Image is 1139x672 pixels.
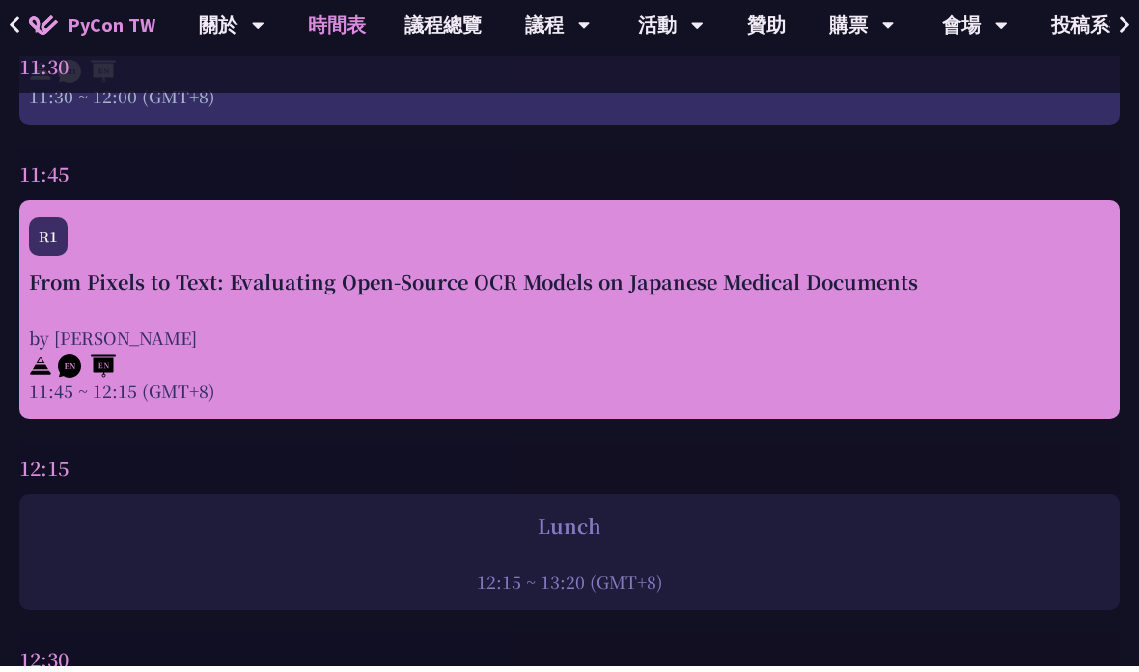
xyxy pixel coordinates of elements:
div: 12:15 ~ 13:20 (GMT+8) [29,575,1110,600]
img: ENEN.5a408d1.svg [58,360,116,383]
div: 11:30 ~ 12:00 (GMT+8) [29,90,1110,114]
div: Lunch [29,518,1110,546]
div: by [PERSON_NAME] [29,331,1110,355]
div: 11:45 [19,154,1120,206]
img: svg+xml;base64,PHN2ZyB4bWxucz0iaHR0cDovL3d3dy53My5vcmcvMjAwMC9zdmciIHdpZHRoPSIyNCIgaGVpZ2h0PSIyNC... [29,360,52,383]
div: 12:15 [19,448,1120,500]
div: From Pixels to Text: Evaluating Open-Source OCR Models on Japanese Medical Documents [29,273,1110,302]
span: PyCon TW [68,16,155,45]
div: R1 [29,223,68,262]
img: Home icon of PyCon TW 2025 [29,21,58,41]
div: 11:30 [19,46,1120,98]
a: PyCon TW [10,7,175,55]
div: 11:45 ~ 12:15 (GMT+8) [29,384,1110,408]
a: R1 From Pixels to Text: Evaluating Open-Source OCR Models on Japanese Medical Documents by [PERSO... [29,223,1110,408]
